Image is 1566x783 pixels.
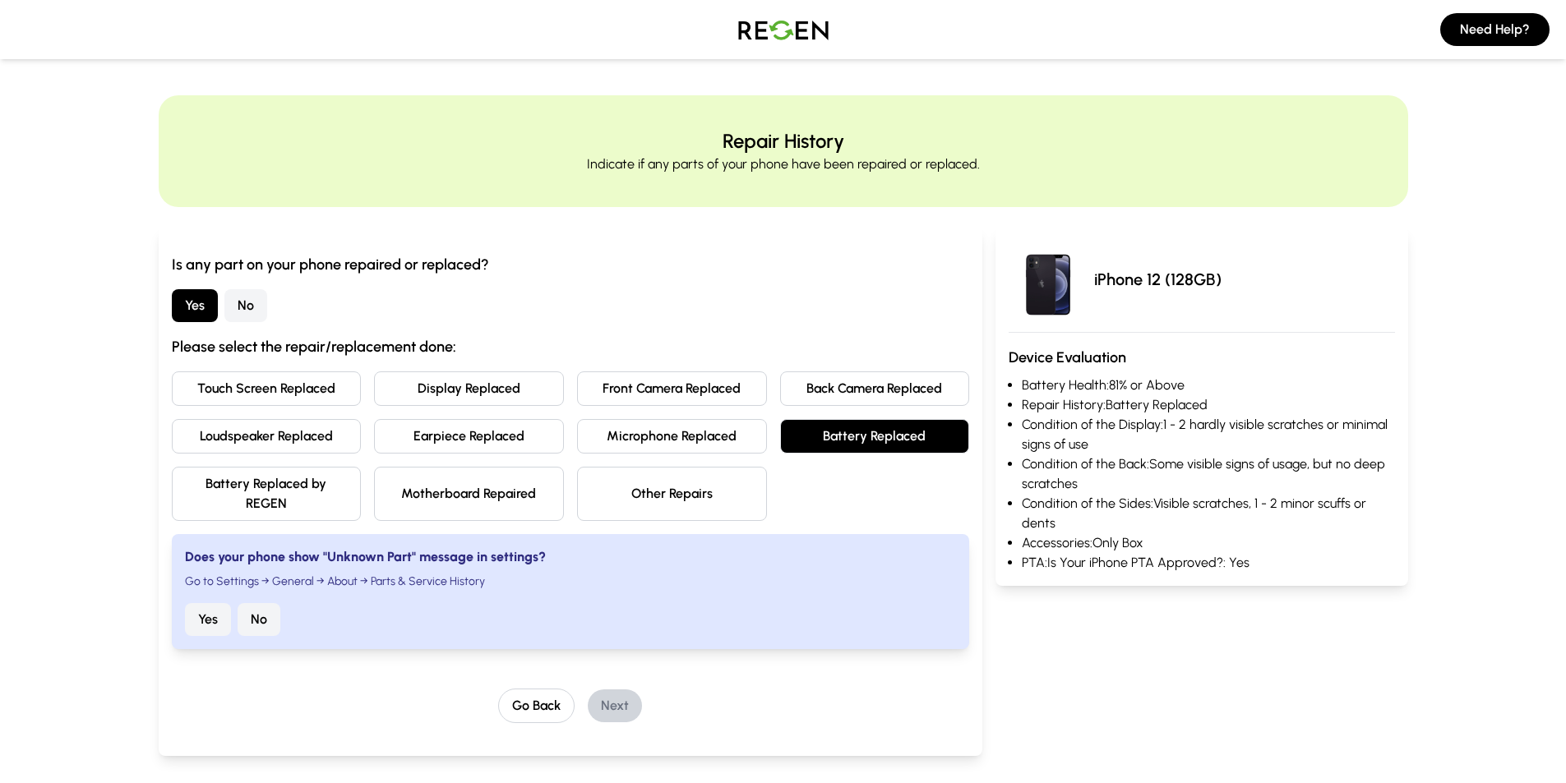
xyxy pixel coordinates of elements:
li: Condition of the Sides: Visible scratches, 1 - 2 minor scuffs or dents [1022,494,1394,533]
img: iPhone 12 [1009,240,1088,319]
li: Battery Health: 81% or Above [1022,375,1394,395]
button: Front Camera Replaced [577,371,767,406]
button: Loudspeaker Replaced [172,419,362,454]
h3: Please select the repair/replacement done: [172,335,970,358]
h3: Device Evaluation [1009,346,1394,369]
li: Condition of the Display: 1 - 2 hardly visible scratches or minimal signs of use [1022,415,1394,454]
button: Earpiece Replaced [374,419,564,454]
button: Next [588,689,642,722]
button: No [238,603,280,636]
button: Go Back [498,689,575,723]
button: Yes [172,289,218,322]
h3: Is any part on your phone repaired or replaced? [172,253,970,276]
li: Accessories: Only Box [1022,533,1394,553]
button: Other Repairs [577,467,767,521]
p: iPhone 12 (128GB) [1094,268,1222,291]
li: PTA: Is Your iPhone PTA Approved?: Yes [1022,553,1394,573]
button: Touch Screen Replaced [172,371,362,406]
button: Motherboard Repaired [374,467,564,521]
button: Yes [185,603,231,636]
button: Microphone Replaced [577,419,767,454]
p: Indicate if any parts of your phone have been repaired or replaced. [587,154,980,174]
strong: Does your phone show "Unknown Part" message in settings? [185,549,546,564]
button: No [224,289,267,322]
button: Battery Replaced [780,419,970,454]
button: Need Help? [1440,13,1550,46]
li: Go to Settings → General → About → Parts & Service History [185,573,957,590]
h2: Repair History [723,128,844,154]
button: Display Replaced [374,371,564,406]
button: Battery Replaced by REGEN [172,467,362,521]
button: Back Camera Replaced [780,371,970,406]
li: Repair History: Battery Replaced [1022,395,1394,415]
li: Condition of the Back: Some visible signs of usage, but no deep scratches [1022,454,1394,494]
img: Logo [726,7,841,53]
